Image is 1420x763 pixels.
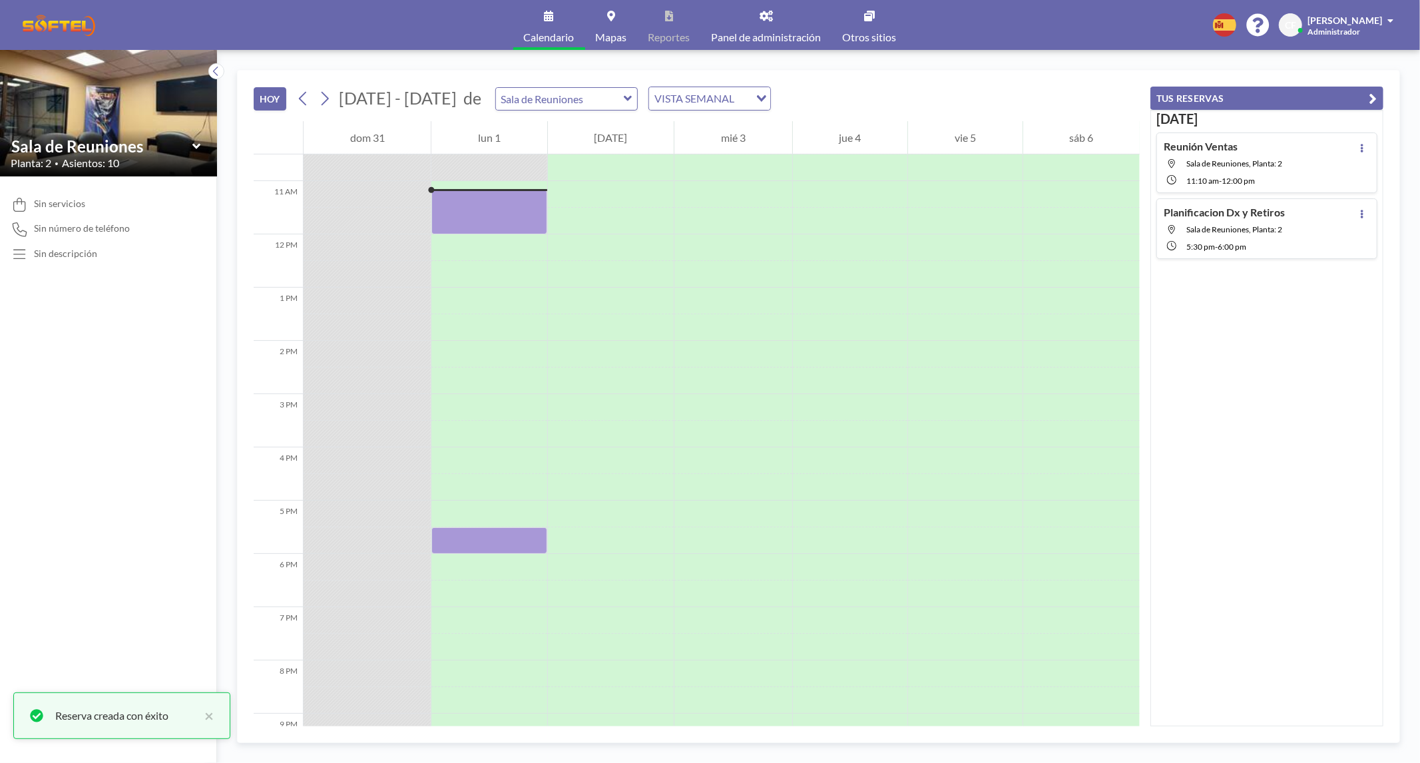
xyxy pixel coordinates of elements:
[1222,176,1255,186] span: 12:00 PM
[254,554,303,607] div: 6 PM
[254,128,303,181] div: 10 AM
[1164,140,1238,153] h4: Reunión Ventas
[1156,111,1377,127] h3: [DATE]
[1164,206,1285,219] h4: Planificacion Dx y Retiros
[648,32,690,43] span: Reportes
[55,708,198,724] div: Reserva creada con éxito
[524,32,575,43] span: Calendario
[1219,176,1222,186] span: -
[304,121,431,154] div: dom 31
[738,90,748,107] input: Search for option
[254,394,303,447] div: 3 PM
[1186,224,1282,234] span: Sala de Reuniones, Planta: 2
[908,121,1022,154] div: vie 5
[1218,242,1246,252] span: 6:00 PM
[21,12,97,39] img: organization-logo
[1215,242,1218,252] span: -
[496,88,624,110] input: Sala de Reuniones
[649,87,770,110] div: Search for option
[712,32,822,43] span: Panel de administración
[254,341,303,394] div: 2 PM
[843,32,897,43] span: Otros sitios
[254,181,303,234] div: 11 AM
[1186,242,1215,252] span: 5:30 PM
[1186,176,1219,186] span: 11:10 AM
[254,447,303,501] div: 4 PM
[11,136,192,156] input: Sala de Reuniones
[1307,15,1382,26] span: [PERSON_NAME]
[1023,121,1140,154] div: sáb 6
[34,248,97,260] div: Sin descripción
[254,501,303,554] div: 5 PM
[254,607,303,660] div: 7 PM
[34,198,85,210] span: Sin servicios
[254,234,303,288] div: 12 PM
[674,121,792,154] div: mié 3
[596,32,627,43] span: Mapas
[62,156,119,170] span: Asientos: 10
[198,708,214,724] button: close
[1186,158,1282,168] span: Sala de Reuniones, Planta: 2
[548,121,674,154] div: [DATE]
[254,87,286,111] button: HOY
[431,121,547,154] div: lun 1
[55,159,59,168] span: •
[1285,19,1296,31] span: CF
[254,660,303,714] div: 8 PM
[463,88,481,109] span: de
[1150,87,1383,110] button: TUS RESERVAS
[793,121,907,154] div: jue 4
[339,88,457,108] span: [DATE] - [DATE]
[11,156,51,170] span: Planta: 2
[652,90,737,107] span: VISTA SEMANAL
[1307,27,1360,37] span: Administrador
[34,222,130,234] span: Sin número de teléfono
[254,288,303,341] div: 1 PM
